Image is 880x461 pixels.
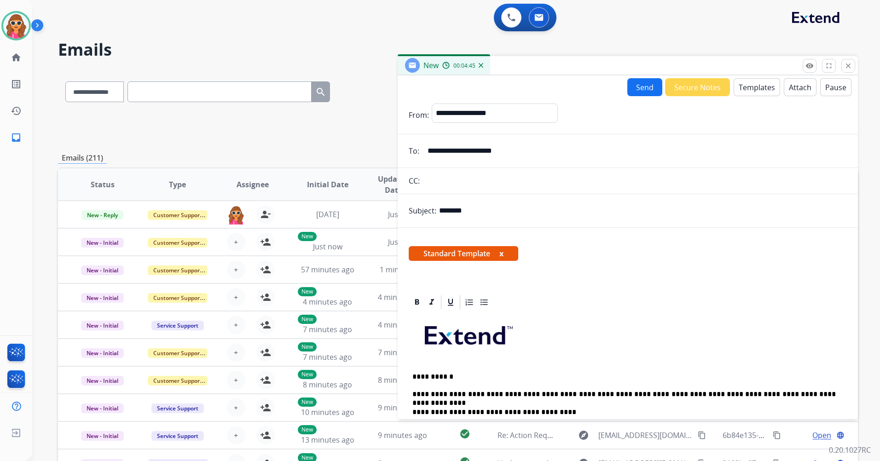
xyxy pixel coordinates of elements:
[81,348,124,358] span: New - Initial
[307,179,348,190] span: Initial Date
[303,352,352,362] span: 7 minutes ago
[409,246,518,261] span: Standard Template
[11,79,22,90] mat-icon: list_alt
[58,152,107,164] p: Emails (211)
[227,426,245,444] button: +
[298,315,317,324] p: New
[665,78,730,96] button: Secure Notes
[378,403,427,413] span: 9 minutes ago
[773,431,781,439] mat-icon: content_copy
[409,109,429,121] p: From:
[829,444,871,455] p: 0.20.1027RC
[298,425,317,434] p: New
[825,62,833,70] mat-icon: fullscreen
[234,402,238,413] span: +
[234,347,238,358] span: +
[3,13,29,39] img: avatar
[81,293,124,303] span: New - Initial
[11,105,22,116] mat-icon: history
[81,403,124,413] span: New - Initial
[234,236,238,248] span: +
[260,292,271,303] mat-icon: person_add
[148,265,208,275] span: Customer Support
[234,292,238,303] span: +
[380,265,425,275] span: 1 minute ago
[260,209,271,220] mat-icon: person_remove
[388,209,417,219] span: Just now
[227,260,245,279] button: +
[410,295,424,309] div: Bold
[227,343,245,362] button: +
[836,431,845,439] mat-icon: language
[498,430,855,440] span: Re: Action Required: You've been assigned a new service order: e761c5fa-58d1-4f52-8a3b-0e7e4b32f480
[425,295,439,309] div: Italic
[227,233,245,251] button: +
[298,287,317,296] p: New
[598,430,693,441] span: [EMAIL_ADDRESS][DOMAIN_NAME]
[260,430,271,441] mat-icon: person_add
[260,319,271,330] mat-icon: person_add
[148,348,208,358] span: Customer Support
[373,173,414,196] span: Updated Date
[784,78,816,96] button: Attach
[409,145,419,156] p: To:
[378,347,427,357] span: 7 minutes ago
[315,86,326,98] mat-icon: search
[169,179,186,190] span: Type
[234,264,238,275] span: +
[227,288,245,306] button: +
[237,179,269,190] span: Assignee
[148,210,208,220] span: Customer Support
[316,209,339,219] span: [DATE]
[378,430,427,440] span: 9 minutes ago
[81,431,124,441] span: New - Initial
[409,205,436,216] p: Subject:
[303,324,352,334] span: 7 minutes ago
[477,295,491,309] div: Bullet List
[463,295,476,309] div: Ordered List
[301,435,354,445] span: 13 minutes ago
[298,232,317,241] p: New
[260,347,271,358] mat-icon: person_add
[260,264,271,275] mat-icon: person_add
[148,376,208,386] span: Customer Support
[234,375,238,386] span: +
[734,78,780,96] button: Templates
[81,265,124,275] span: New - Initial
[423,60,439,70] span: New
[227,371,245,389] button: +
[578,430,589,441] mat-icon: explore
[148,293,208,303] span: Customer Support
[260,402,271,413] mat-icon: person_add
[313,242,342,252] span: Just now
[58,40,858,59] h2: Emails
[301,265,354,275] span: 57 minutes ago
[698,431,706,439] mat-icon: content_copy
[627,78,662,96] button: Send
[151,431,204,441] span: Service Support
[260,375,271,386] mat-icon: person_add
[444,295,457,309] div: Underline
[301,407,354,417] span: 10 minutes ago
[388,237,417,247] span: Just now
[234,430,238,441] span: +
[151,321,204,330] span: Service Support
[378,292,427,302] span: 4 minutes ago
[11,132,22,143] mat-icon: inbox
[227,398,245,417] button: +
[844,62,852,70] mat-icon: close
[81,238,124,248] span: New - Initial
[81,321,124,330] span: New - Initial
[148,238,208,248] span: Customer Support
[260,236,271,248] mat-icon: person_add
[227,205,245,225] img: agent-avatar
[81,376,124,386] span: New - Initial
[151,403,204,413] span: Service Support
[378,375,427,385] span: 8 minutes ago
[298,370,317,379] p: New
[303,297,352,307] span: 4 minutes ago
[298,342,317,352] p: New
[298,398,317,407] p: New
[805,62,814,70] mat-icon: remove_red_eye
[499,248,504,259] button: x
